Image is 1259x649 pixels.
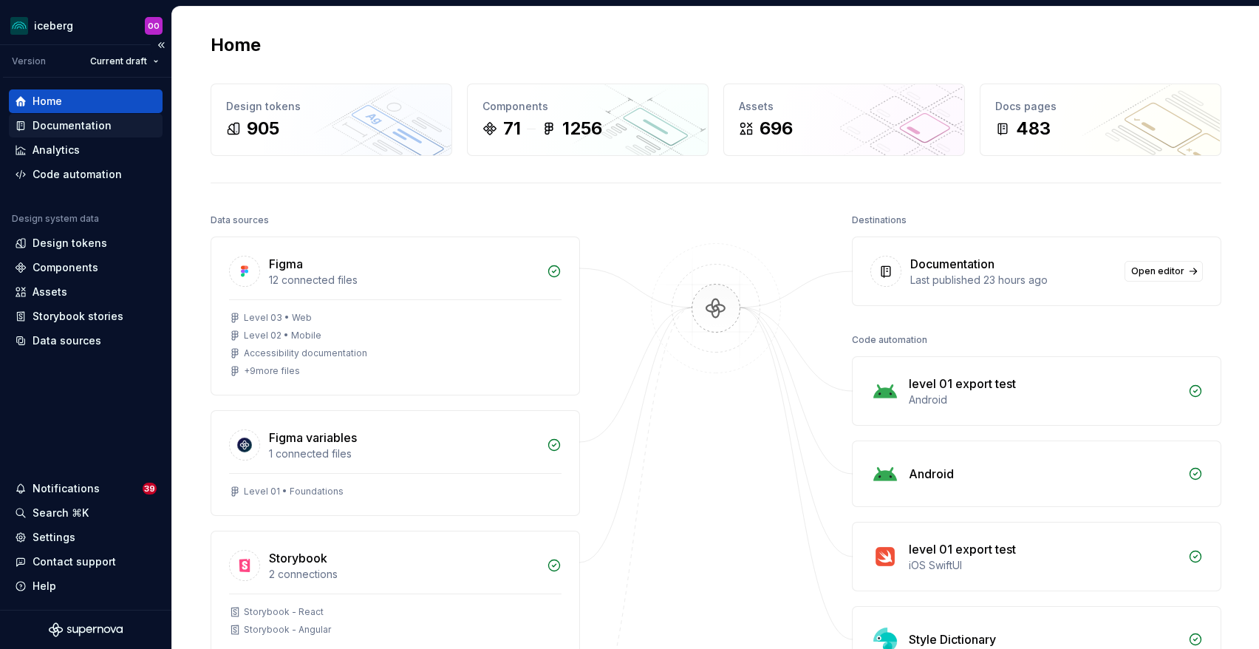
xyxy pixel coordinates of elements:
[1016,117,1051,140] div: 483
[33,333,101,348] div: Data sources
[995,99,1206,114] div: Docs pages
[739,99,949,114] div: Assets
[211,210,269,231] div: Data sources
[3,10,168,41] button: icebergOO
[9,550,163,574] button: Contact support
[33,236,107,251] div: Design tokens
[1125,261,1203,282] a: Open editor
[910,255,994,273] div: Documentation
[33,309,123,324] div: Storybook stories
[909,558,1179,573] div: iOS SwiftUI
[143,483,157,495] span: 39
[12,55,46,67] div: Version
[33,481,100,496] div: Notifications
[33,506,89,520] div: Search ⌘K
[269,446,538,461] div: 1 connected files
[467,84,709,156] a: Components711256
[9,526,163,549] a: Settings
[9,280,163,304] a: Assets
[33,554,116,569] div: Contact support
[211,84,452,156] a: Design tokens905
[852,330,927,350] div: Code automation
[9,89,163,113] a: Home
[980,84,1221,156] a: Docs pages483
[909,393,1179,407] div: Android
[33,530,75,545] div: Settings
[269,429,357,446] div: Figma variables
[909,465,954,483] div: Android
[83,51,166,72] button: Current draft
[9,305,163,328] a: Storybook stories
[723,84,965,156] a: Assets696
[49,622,123,637] svg: Supernova Logo
[33,285,67,299] div: Assets
[211,237,580,395] a: Figma12 connected filesLevel 03 • WebLevel 02 • MobileAccessibility documentation+9more files
[10,17,28,35] img: 418c6d47-6da6-4103-8b13-b5999f8989a1.png
[90,55,147,67] span: Current draft
[33,118,112,133] div: Documentation
[244,312,312,324] div: Level 03 • Web
[9,501,163,525] button: Search ⌘K
[760,117,793,140] div: 696
[9,163,163,186] a: Code automation
[269,255,303,273] div: Figma
[244,365,300,377] div: + 9 more files
[211,33,261,57] h2: Home
[33,579,56,594] div: Help
[148,20,160,32] div: OO
[151,35,171,55] button: Collapse sidebar
[269,567,538,582] div: 2 connections
[909,631,996,648] div: Style Dictionary
[910,273,1116,288] div: Last published 23 hours ago
[562,117,602,140] div: 1256
[9,574,163,598] button: Help
[9,114,163,137] a: Documentation
[503,117,521,140] div: 71
[244,330,321,342] div: Level 02 • Mobile
[269,273,538,288] div: 12 connected files
[269,549,327,567] div: Storybook
[482,99,693,114] div: Components
[33,94,62,109] div: Home
[33,167,122,182] div: Code automation
[211,410,580,516] a: Figma variables1 connected filesLevel 01 • Foundations
[244,486,344,497] div: Level 01 • Foundations
[33,143,80,157] div: Analytics
[247,117,279,140] div: 905
[9,477,163,500] button: Notifications39
[244,347,367,359] div: Accessibility documentation
[12,213,99,225] div: Design system data
[9,231,163,255] a: Design tokens
[909,375,1016,393] div: level 01 export test
[909,540,1016,558] div: level 01 export test
[244,606,324,618] div: Storybook - React
[226,99,437,114] div: Design tokens
[9,138,163,162] a: Analytics
[244,624,331,636] div: Storybook - Angular
[1131,265,1184,277] span: Open editor
[852,210,907,231] div: Destinations
[9,256,163,279] a: Components
[9,329,163,353] a: Data sources
[33,260,98,275] div: Components
[34,18,73,33] div: iceberg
